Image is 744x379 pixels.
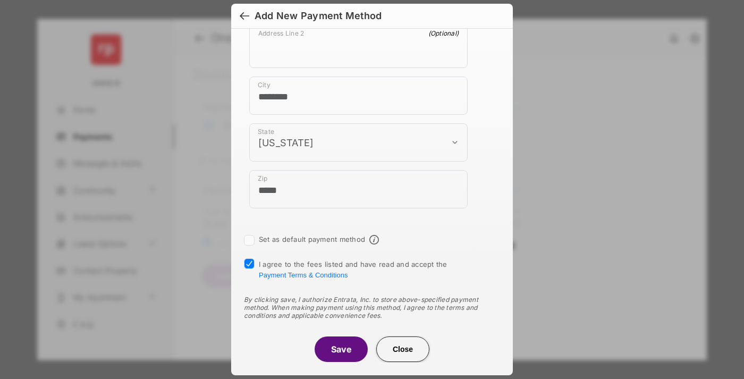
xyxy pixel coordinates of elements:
span: Default payment method info [369,235,379,245]
div: payment_method_screening[postal_addresses][addressLine2] [249,24,468,68]
div: payment_method_screening[postal_addresses][administrativeArea] [249,123,468,162]
div: By clicking save, I authorize Entrata, Inc. to store above-specified payment method. When making ... [244,296,500,319]
div: Add New Payment Method [255,10,382,22]
button: Close [376,336,429,362]
button: Save [315,336,368,362]
span: I agree to the fees listed and have read and accept the [259,260,447,279]
button: I agree to the fees listed and have read and accept the [259,271,348,279]
div: payment_method_screening[postal_addresses][postalCode] [249,170,468,208]
label: Set as default payment method [259,235,365,243]
div: payment_method_screening[postal_addresses][locality] [249,77,468,115]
